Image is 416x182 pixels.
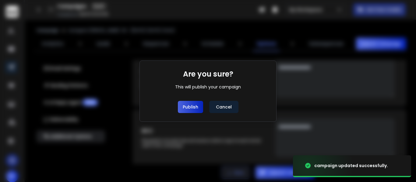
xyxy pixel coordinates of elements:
div: This will publish your campaign [175,84,241,90]
button: Publish [178,101,203,113]
h1: Are you sure? [183,69,233,79]
button: Cancel [209,101,238,113]
div: campaign updated successfully. [314,163,388,169]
